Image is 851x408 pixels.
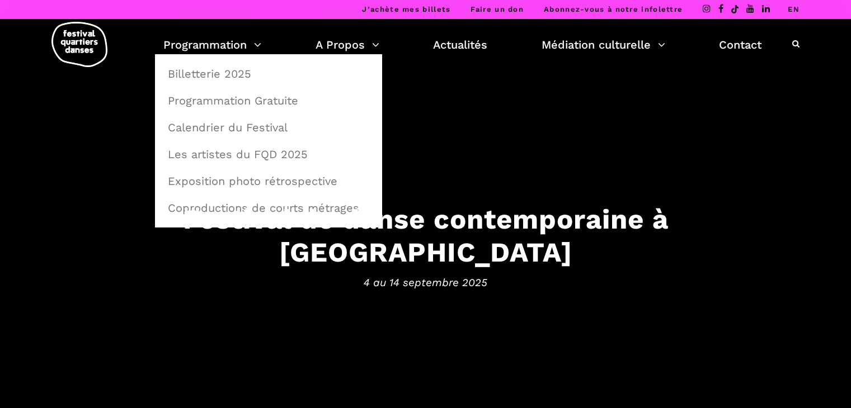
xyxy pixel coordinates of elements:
[544,5,683,13] a: Abonnez-vous à notre infolettre
[161,61,376,87] a: Billetterie 2025
[433,35,487,54] a: Actualités
[79,203,773,269] h3: Festival de danse contemporaine à [GEOGRAPHIC_DATA]
[163,35,261,54] a: Programmation
[362,5,450,13] a: J’achète mes billets
[161,115,376,140] a: Calendrier du Festival
[316,35,379,54] a: A Propos
[161,168,376,194] a: Exposition photo rétrospective
[161,141,376,167] a: Les artistes du FQD 2025
[161,195,376,221] a: Coproductions de courts métrages
[719,35,761,54] a: Contact
[471,5,524,13] a: Faire un don
[51,22,107,67] img: logo-fqd-med
[79,274,773,291] span: 4 au 14 septembre 2025
[788,5,800,13] a: EN
[542,35,665,54] a: Médiation culturelle
[161,88,376,113] a: Programmation Gratuite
